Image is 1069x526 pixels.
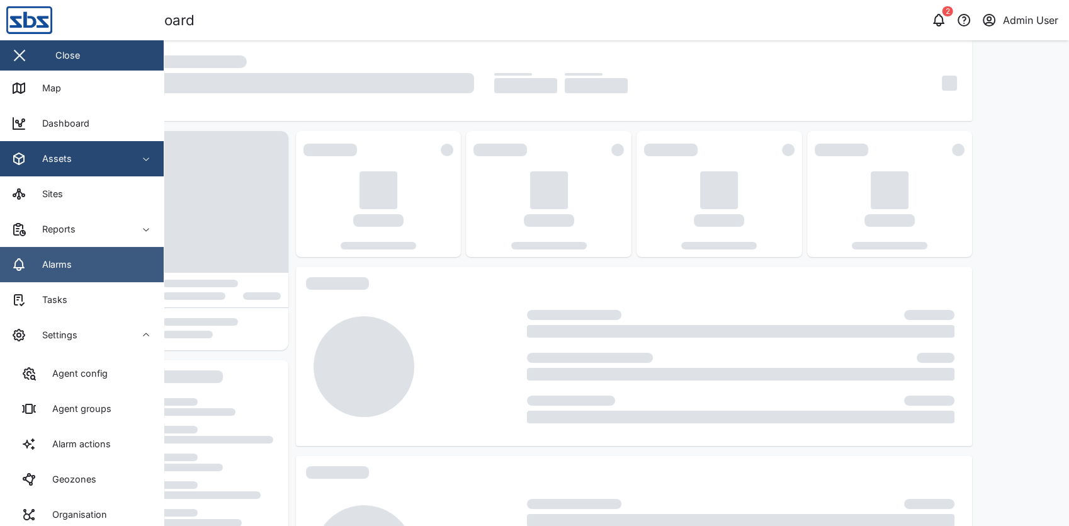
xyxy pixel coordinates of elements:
div: Assets [33,152,72,166]
div: Alarms [33,258,72,272]
div: Agent groups [43,402,111,416]
div: 2 [942,6,953,16]
div: Organisation [43,508,107,522]
a: Geozones [10,462,154,497]
div: Tasks [33,293,67,307]
a: Agent groups [10,391,154,426]
a: Agent config [10,356,154,391]
div: Agent config [43,367,108,380]
img: Main Logo [6,6,170,34]
div: Sites [33,187,63,201]
div: Map [33,81,61,95]
div: Geozones [43,472,96,486]
a: Alarm actions [10,426,154,462]
button: Admin User [980,11,1059,29]
div: Reports [33,222,76,236]
div: Dashboard [33,117,89,130]
div: Alarm actions [43,437,111,451]
div: Settings [33,328,77,342]
div: Admin User [1003,13,1058,28]
div: Close [55,49,80,62]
